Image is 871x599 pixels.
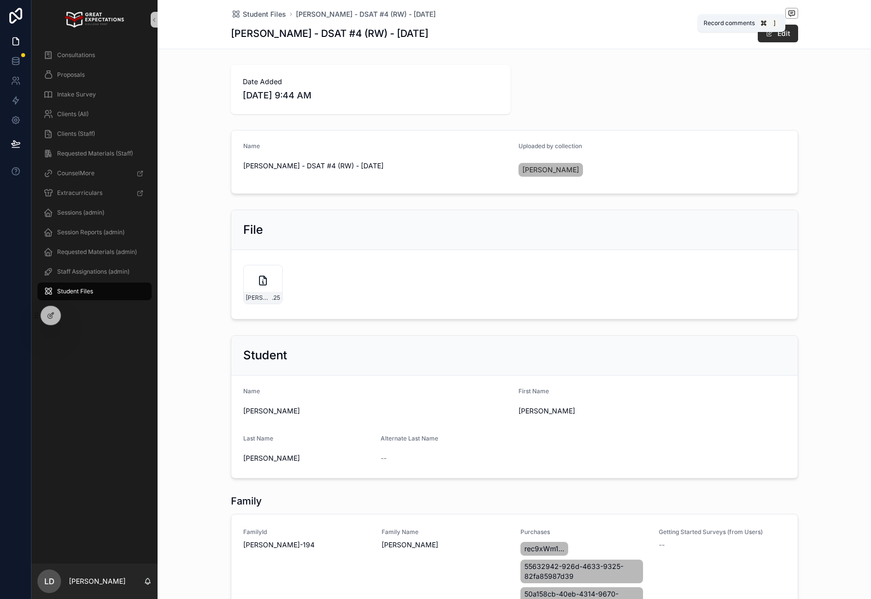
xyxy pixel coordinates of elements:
button: Edit [758,25,798,42]
span: Uploaded by collection [518,142,582,150]
span: CounselMore [57,169,95,177]
h1: [PERSON_NAME] - DSAT #4 (RW) - [DATE] [231,27,428,40]
span: Last Name [243,435,273,442]
a: [PERSON_NAME] [518,163,583,177]
a: CounselMore [37,164,152,182]
a: Consultations [37,46,152,64]
span: Staff Assignations (admin) [57,268,129,276]
span: Getting Started Surveys (from Users) [659,528,786,536]
span: [PERSON_NAME] [243,453,373,463]
span: rec9xWm1... [524,544,564,554]
a: Student Files [231,9,286,19]
span: [PERSON_NAME] [243,406,511,416]
span: Family Name [382,528,509,536]
a: Student Files [37,283,152,300]
span: Purchases [520,528,647,536]
p: [PERSON_NAME] [69,576,126,586]
span: [PERSON_NAME] [518,406,786,416]
a: Session Reports (admin) [37,223,152,241]
h2: Student [243,347,287,363]
span: LD [44,575,55,587]
a: Extracurriculars [37,184,152,202]
span: Alternate Last Name [381,435,438,442]
span: Extracurriculars [57,189,102,197]
span: Intake Survey [57,91,96,98]
h2: File [243,222,263,238]
span: [PERSON_NAME]---DSAT-#4-(RW)---09.01 [246,294,272,302]
span: Date Added [243,77,499,87]
span: Proposals [57,71,85,79]
span: Student Files [243,9,286,19]
h1: Family [231,494,262,508]
span: Record comments [704,19,755,27]
span: [PERSON_NAME] [522,165,579,175]
span: [PERSON_NAME] - DSAT #4 (RW) - [DATE] [243,161,511,171]
span: ] [771,19,778,27]
span: Consultations [57,51,95,59]
span: Name [243,387,260,395]
span: [DATE] 9:44 AM [243,89,499,102]
a: Staff Assignations (admin) [37,263,152,281]
a: Requested Materials (admin) [37,243,152,261]
span: 55632942-926d-4633-9325-82fa85987d39 [524,562,640,581]
span: .25 [272,294,280,302]
span: Clients (All) [57,110,89,118]
span: Name [243,142,260,150]
a: Clients (Staff) [37,125,152,143]
span: Sessions (admin) [57,209,104,217]
span: -- [381,453,387,463]
span: First Name [518,387,549,395]
a: Requested Materials (Staff) [37,145,152,162]
a: Clients (All) [37,105,152,123]
span: FamilyId [243,528,370,536]
span: Clients (Staff) [57,130,95,138]
span: Requested Materials (Staff) [57,150,133,158]
span: Student Files [57,287,93,295]
span: -- [659,540,665,550]
div: scrollable content [32,39,158,313]
a: [PERSON_NAME] - DSAT #4 (RW) - [DATE] [296,9,436,19]
span: Session Reports (admin) [57,228,125,236]
a: Proposals [37,66,152,84]
span: [PERSON_NAME] [382,540,509,550]
span: Requested Materials (admin) [57,248,137,256]
span: [PERSON_NAME]-194 [243,540,370,550]
a: Sessions (admin) [37,204,152,221]
img: App logo [65,12,124,28]
a: Intake Survey [37,86,152,103]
